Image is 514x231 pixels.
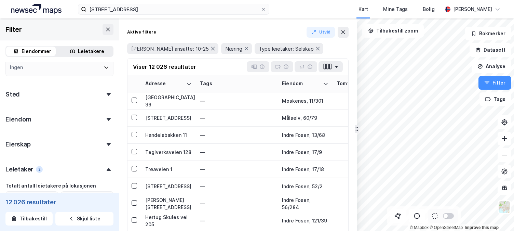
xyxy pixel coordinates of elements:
div: Eiendom [282,80,320,87]
div: — [200,198,274,209]
input: Søk på adresse, matrikkel, gårdeiere, leietakere eller personer [86,4,261,14]
div: Bolig [423,5,435,13]
div: 2 060 ㎡ [337,166,373,173]
div: Tags [200,80,274,87]
div: Indre Fosen, 17/18 [282,166,328,173]
div: Teglverksveien 128 [145,149,192,156]
input: Fra 1 [6,192,58,202]
div: 12 026 resultater [5,198,113,206]
a: Mapbox [410,225,429,230]
div: Indre Fosen, 17/9 [282,149,328,156]
div: Totalt antall leietakere på lokasjonen [5,182,96,190]
div: [PERSON_NAME][STREET_ADDRESS] [145,196,192,211]
img: logo.a4113a55bc3d86da70a041830d287a7e.svg [11,4,62,14]
div: [PERSON_NAME] [453,5,492,13]
input: Til 9 [61,192,113,202]
div: Mine Tags [383,5,408,13]
div: Leietakere [78,47,104,55]
div: — [200,95,274,106]
a: OpenStreetMap [430,225,463,230]
div: — [200,113,274,124]
div: Hertug Skules vei 205 [145,214,192,228]
div: — [200,130,274,141]
div: [STREET_ADDRESS] [145,183,192,190]
button: Bokmerker [465,27,511,40]
div: Indre Fosen, 52/2 [282,183,328,190]
div: Eierskap [5,140,30,149]
div: Adresse [145,80,184,87]
button: Tags [479,92,511,106]
div: Eiendommer [22,47,51,55]
button: Filter [478,76,511,90]
div: 5 450 ㎡ [337,149,373,156]
div: Viser 12 026 resultater [133,63,196,71]
div: Indre Fosen, 56/284 [282,196,328,211]
span: Type leietaker: Selskap [259,46,314,52]
div: 2 906 ㎡ [337,114,373,121]
div: Målselv, 60/79 [282,114,328,121]
a: Improve this map [465,225,499,230]
div: Tomtestr. [337,80,365,87]
div: Eiendom [5,115,31,124]
button: Skjul liste [55,212,113,226]
div: [STREET_ADDRESS] [145,114,192,121]
div: — [200,164,274,175]
div: 611 558 ㎡ [337,183,373,190]
div: 12 003 ㎡ [337,217,373,224]
iframe: Chat Widget [480,198,514,231]
span: [PERSON_NAME] ansatte: 10-25 [131,46,209,52]
div: Sted [5,90,20,99]
div: 2 [36,166,43,173]
button: Tilbakestill [5,212,53,226]
div: [GEOGRAPHIC_DATA] 36 [145,94,192,108]
div: Kart [359,5,368,13]
div: — [200,215,274,226]
div: Moskenes, 11/301 [282,97,328,104]
div: Indre Fosen, 13/68 [282,131,328,139]
button: Utvid [307,27,335,38]
span: Næring [225,46,242,52]
div: — [200,181,274,192]
div: Ingen [10,63,23,72]
button: Datasett [470,43,511,57]
div: Indre Fosen, 121/39 [282,217,328,224]
div: Filter [5,24,22,35]
div: Trøaveien 1 [145,166,192,173]
button: Tilbakestill zoom [362,24,424,38]
div: 2 849 ㎡ [337,131,373,139]
div: Handelsbakken 11 [145,131,192,139]
button: Analyse [472,60,511,73]
div: Leietaker [5,165,33,174]
div: 1 911 ㎡ [337,200,373,207]
div: 4 115 ㎡ [337,97,373,104]
div: — [200,147,274,158]
div: Aktive filtere [127,29,156,35]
